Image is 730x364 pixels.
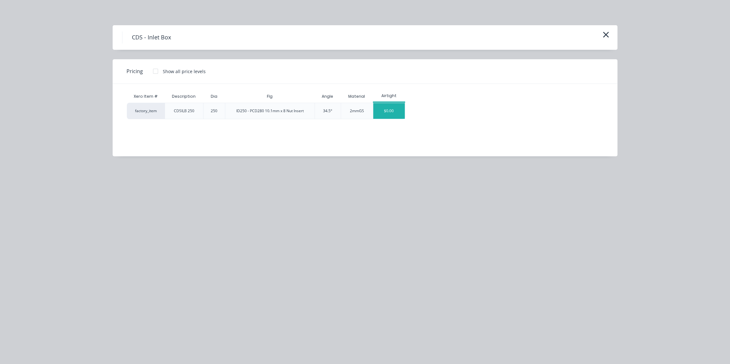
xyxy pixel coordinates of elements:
[206,89,222,104] div: Dia
[174,108,194,114] div: CDSILB 250
[262,89,278,104] div: Flg
[350,108,364,114] div: 2mmGS
[343,89,370,104] div: Material
[373,93,405,99] div: Airtight
[211,108,217,114] div: 250
[317,89,338,104] div: Angle
[122,32,180,43] h4: CDS - Inlet Box
[127,67,143,75] span: Pricing
[373,103,405,119] div: $0.00
[127,90,165,103] div: Xero Item #
[127,103,165,119] div: factory_item
[323,108,332,114] div: 34.5°
[236,108,304,114] div: ID250 - PCD280 10.1mm x 8 Nut Insert
[163,68,206,75] div: Show all price levels
[167,89,201,104] div: Description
